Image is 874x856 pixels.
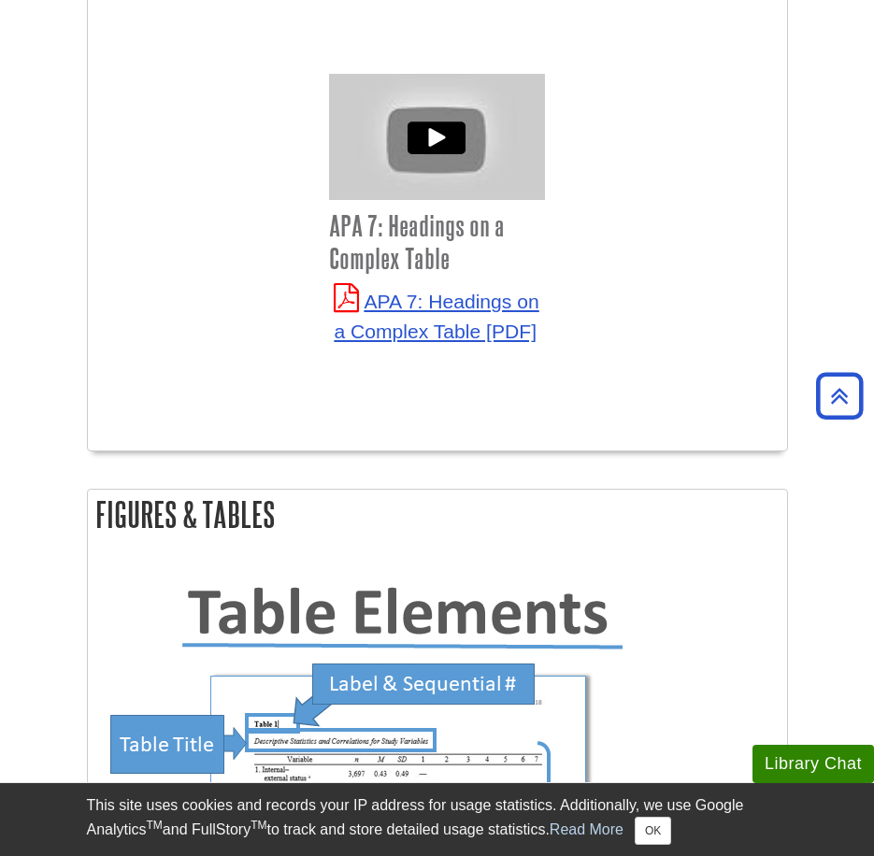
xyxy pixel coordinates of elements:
[329,74,544,200] div: Video: APA 7: Headings on a Complex Table
[147,819,163,832] sup: TM
[550,821,623,837] a: Read More
[752,745,874,783] button: Library Chat
[329,209,544,275] h3: APA 7: Headings on a Complex Table
[88,490,787,539] h2: Figures & Tables
[334,291,538,342] a: APA 7: Headings on a Complex Table
[87,794,788,845] div: This site uses cookies and records your IP address for usage statistics. Additionally, we use Goo...
[329,74,544,200] iframe: APA 7: Headings on a Complex Table
[635,817,671,845] button: Close
[810,383,869,408] a: Back to Top
[251,819,266,832] sup: TM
